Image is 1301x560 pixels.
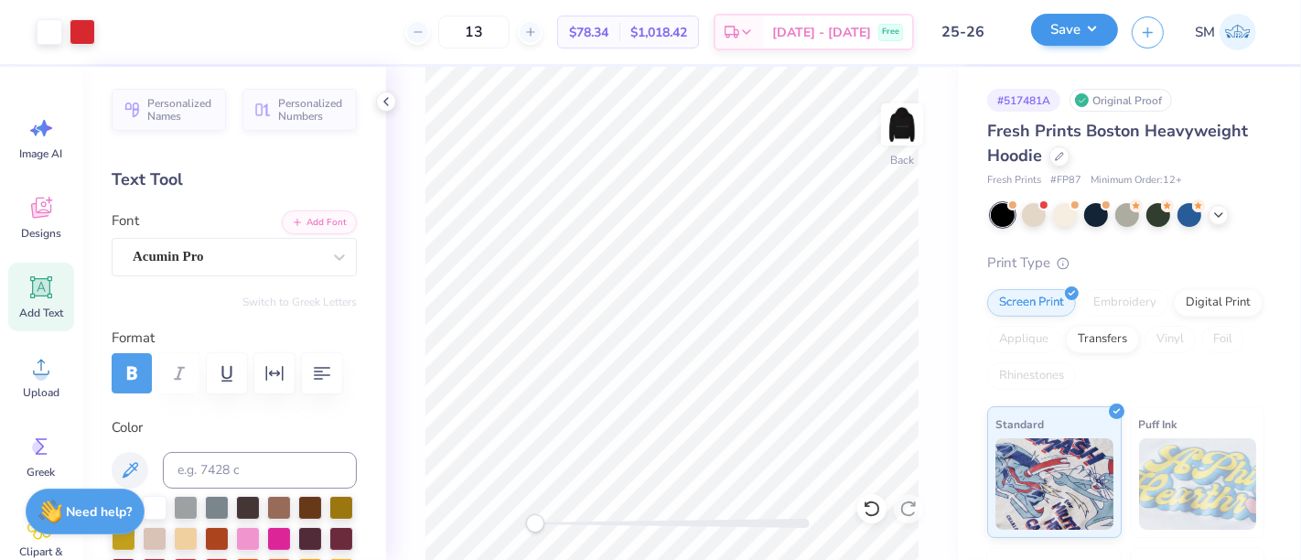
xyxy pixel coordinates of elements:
span: Minimum Order: 12 + [1091,173,1182,188]
img: Puff Ink [1139,438,1257,530]
button: Personalized Numbers [242,89,357,131]
div: Accessibility label [526,514,544,533]
div: Text Tool [112,167,357,192]
button: Switch to Greek Letters [242,295,357,309]
span: SM [1195,22,1215,43]
span: Puff Ink [1139,415,1177,434]
input: e.g. 7428 c [163,452,357,489]
div: Back [890,152,914,168]
div: Vinyl [1145,326,1196,353]
span: Free [882,26,899,38]
span: $78.34 [569,23,608,42]
div: Screen Print [987,289,1076,317]
div: Digital Print [1174,289,1263,317]
div: Transfers [1066,326,1139,353]
input: – – [438,16,510,48]
span: Fresh Prints Boston Heavyweight Hoodie [987,120,1248,167]
input: Untitled Design [928,14,1017,50]
span: Personalized Names [147,97,215,123]
span: Add Text [19,306,63,320]
span: Standard [995,415,1044,434]
span: # FP87 [1050,173,1081,188]
div: Original Proof [1070,89,1172,112]
span: Greek [27,465,56,479]
button: Personalized Names [112,89,226,131]
span: Fresh Prints [987,173,1041,188]
span: Personalized Numbers [278,97,346,123]
span: Image AI [20,146,63,161]
img: Shruthi Mohan [1220,14,1256,50]
div: Applique [987,326,1060,353]
button: Add Font [282,210,357,234]
label: Font [112,210,139,232]
span: Designs [21,226,61,241]
strong: Need help? [67,503,133,521]
img: Standard [995,438,1113,530]
div: # 517481A [987,89,1060,112]
div: Rhinestones [987,362,1076,390]
label: Color [112,417,357,438]
span: [DATE] - [DATE] [772,23,871,42]
label: Format [112,328,357,349]
img: Back [884,106,920,143]
div: Print Type [987,253,1264,274]
span: $1,018.42 [630,23,687,42]
div: Foil [1201,326,1244,353]
span: Upload [23,385,59,400]
button: Save [1031,14,1118,46]
div: Embroidery [1081,289,1168,317]
a: SM [1187,14,1264,50]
